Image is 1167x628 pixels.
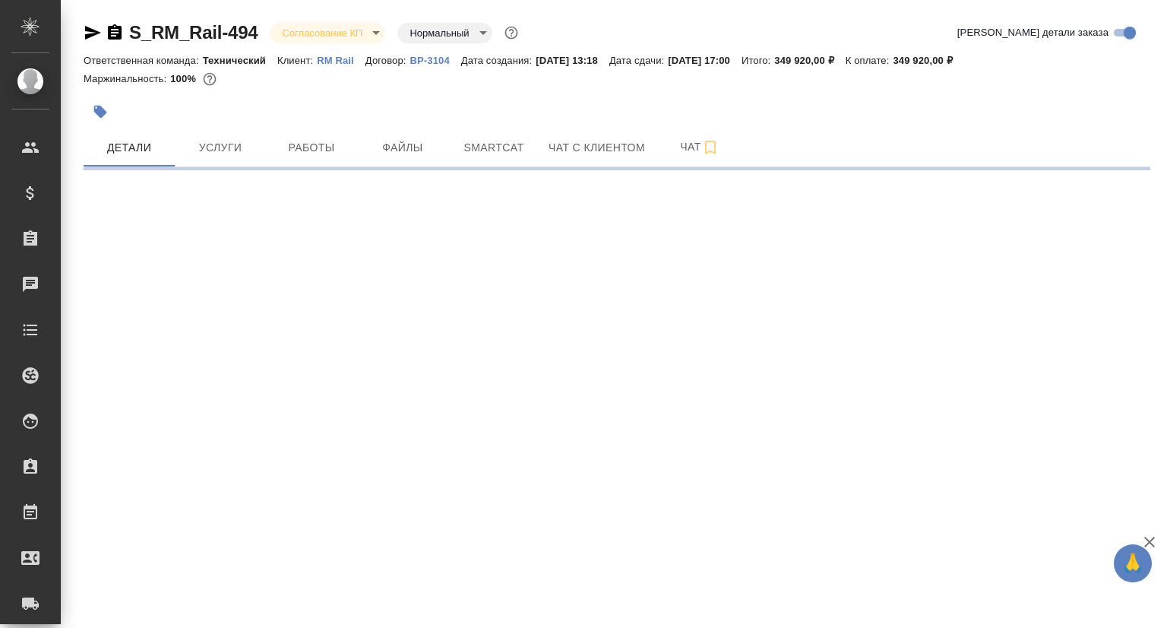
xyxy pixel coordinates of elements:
[366,138,439,157] span: Файлы
[365,55,410,66] p: Договор:
[846,55,893,66] p: К оплате:
[170,73,200,84] p: 100%
[410,53,461,66] a: ВР-3104
[203,55,277,66] p: Технический
[536,55,609,66] p: [DATE] 13:18
[1120,547,1146,579] span: 🙏
[200,69,220,89] button: 0.00 RUB;
[275,138,348,157] span: Работы
[609,55,668,66] p: Дата сдачи:
[317,55,365,66] p: RM Rail
[277,55,317,66] p: Клиент:
[701,138,719,157] svg: Подписаться
[84,73,170,84] p: Маржинальность:
[957,25,1108,40] span: [PERSON_NAME] детали заказа
[84,24,102,42] button: Скопировать ссылку для ЯМессенджера
[774,55,845,66] p: 349 920,00 ₽
[84,55,203,66] p: Ответственная команда:
[410,55,461,66] p: ВР-3104
[129,22,258,43] a: S_RM_Rail-494
[742,55,774,66] p: Итого:
[84,95,117,128] button: Добавить тэг
[405,27,473,40] button: Нормальный
[277,27,367,40] button: Согласование КП
[184,138,257,157] span: Услуги
[549,138,645,157] span: Чат с клиентом
[397,23,492,43] div: Согласование КП
[893,55,963,66] p: 349 920,00 ₽
[501,23,521,43] button: Доп статусы указывают на важность/срочность заказа
[663,138,736,157] span: Чат
[270,23,385,43] div: Согласование КП
[93,138,166,157] span: Детали
[106,24,124,42] button: Скопировать ссылку
[457,138,530,157] span: Smartcat
[1114,544,1152,582] button: 🙏
[317,53,365,66] a: RM Rail
[668,55,742,66] p: [DATE] 17:00
[461,55,536,66] p: Дата создания:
